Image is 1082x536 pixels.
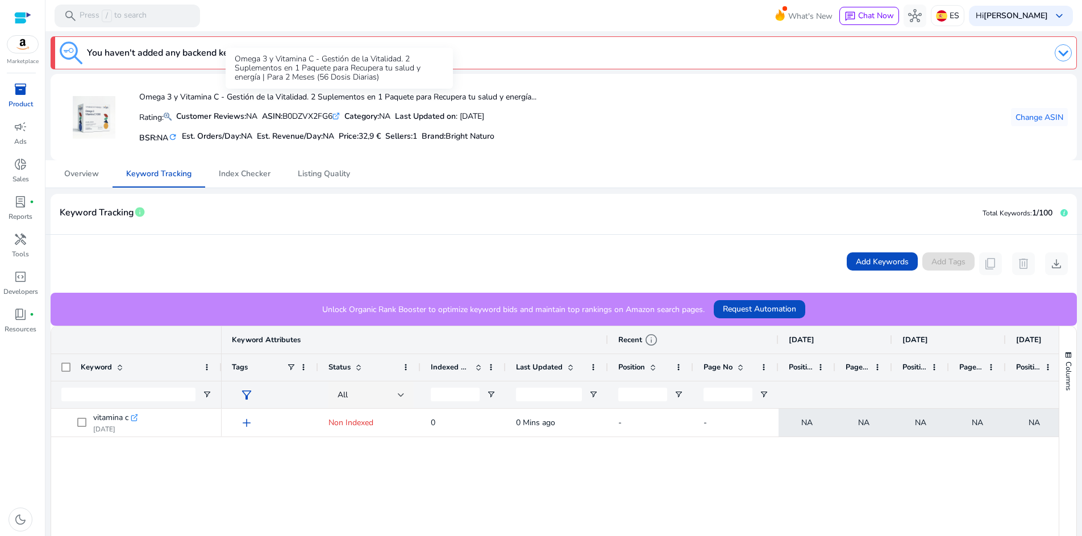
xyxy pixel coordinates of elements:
[516,417,555,428] span: 0 Mins ago
[915,411,926,434] span: NA
[87,46,274,60] h3: You haven't added any backend keywords yet
[431,362,471,372] span: Indexed Products
[359,131,381,142] span: 32,9 €
[422,132,494,142] h5: :
[240,388,253,402] span: filter_alt
[936,10,947,22] img: es.svg
[322,304,705,315] p: Unlock Organic Rank Booster to optimize keyword bids and maintain top rankings on Amazon search p...
[323,131,334,142] span: NA
[14,308,27,321] span: book_4
[176,111,246,122] b: Customer Reviews:
[279,46,349,60] a: Add Keywords
[14,82,27,96] span: inventory_2
[60,41,82,64] img: keyword-tracking.svg
[976,12,1048,20] p: Hi
[14,270,27,284] span: code_blocks
[232,362,248,372] span: Tags
[395,110,484,122] div: : [DATE]
[1063,362,1073,390] span: Columns
[486,390,496,399] button: Open Filter Menu
[93,425,138,434] p: [DATE]
[81,362,112,372] span: Keyword
[618,362,645,372] span: Position
[61,388,195,401] input: Keyword Filter Input
[959,362,983,372] span: Page No
[1011,108,1068,126] button: Change ASIN
[202,390,211,399] button: Open Filter Menu
[219,170,270,178] span: Index Checker
[431,388,480,401] input: Indexed Products Filter Input
[5,324,36,334] p: Resources
[950,6,959,26] p: ES
[908,9,922,23] span: hub
[644,333,658,347] span: info
[704,417,707,428] span: -
[14,120,27,134] span: campaign
[139,131,177,143] h5: BSR:
[431,417,435,428] span: 0
[30,200,34,204] span: fiber_manual_record
[157,132,168,143] span: NA
[839,7,899,25] button: chatChat Now
[73,96,115,139] img: 71y+eEUnMiL.jpg
[1016,111,1063,123] span: Change ASIN
[1016,362,1040,372] span: Position
[902,362,926,372] span: Position
[618,417,622,428] span: -
[344,111,379,122] b: Category:
[516,388,582,401] input: Last Updated Filter Input
[1016,335,1042,345] span: [DATE]
[257,132,334,142] h5: Est. Revenue/Day:
[328,417,373,428] span: Non Indexed
[3,286,38,297] p: Developers
[789,335,814,345] span: [DATE]
[134,206,145,218] span: info
[30,312,34,317] span: fiber_manual_record
[704,388,752,401] input: Page No Filter Input
[7,57,39,66] p: Marketplace
[80,10,147,22] p: Press to search
[516,362,563,372] span: Last Updated
[139,93,536,102] h4: Omega 3 y Vitamina C - Gestión de la Vitalidad. 2 Suplementos en 1 Paquete para Recupera tu salud...
[395,111,456,122] b: Last Updated on
[983,209,1032,218] span: Total Keywords:
[723,303,796,315] span: Request Automation
[618,388,667,401] input: Position Filter Input
[9,211,32,222] p: Reports
[298,170,350,178] span: Listing Quality
[674,390,683,399] button: Open Filter Menu
[182,132,252,142] h5: Est. Orders/Day:
[64,170,99,178] span: Overview
[759,390,768,399] button: Open Filter Menu
[984,10,1048,21] b: [PERSON_NAME]
[858,411,869,434] span: NA
[232,335,301,345] span: Keyword Attributes
[846,362,869,372] span: Page No
[1052,9,1066,23] span: keyboard_arrow_down
[12,249,29,259] p: Tools
[589,390,598,399] button: Open Filter Menu
[972,411,983,434] span: NA
[226,48,453,89] div: Omega 3 y Vitamina C - Gestión de la Vitalidad. 2 Suplementos en 1 Paquete para Recupera tu salud...
[858,10,894,21] span: Chat Now
[262,110,340,122] div: B0DZVX2FG6
[64,9,77,23] span: search
[714,300,805,318] button: Request Automation
[339,132,381,142] h5: Price:
[446,131,494,142] span: Bright Naturo
[704,362,733,372] span: Page No
[139,110,172,123] p: Rating:
[422,131,444,142] span: Brand
[385,132,417,142] h5: Sellers:
[1045,252,1068,275] button: download
[856,256,909,268] span: Add Keywords
[102,10,112,22] span: /
[168,132,177,143] mat-icon: refresh
[1055,44,1072,61] img: dropdown-arrow.svg
[14,513,27,526] span: dark_mode
[1050,257,1063,271] span: download
[126,170,192,178] span: Keyword Tracking
[13,174,29,184] p: Sales
[413,131,417,142] span: 1
[618,333,658,347] div: Recent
